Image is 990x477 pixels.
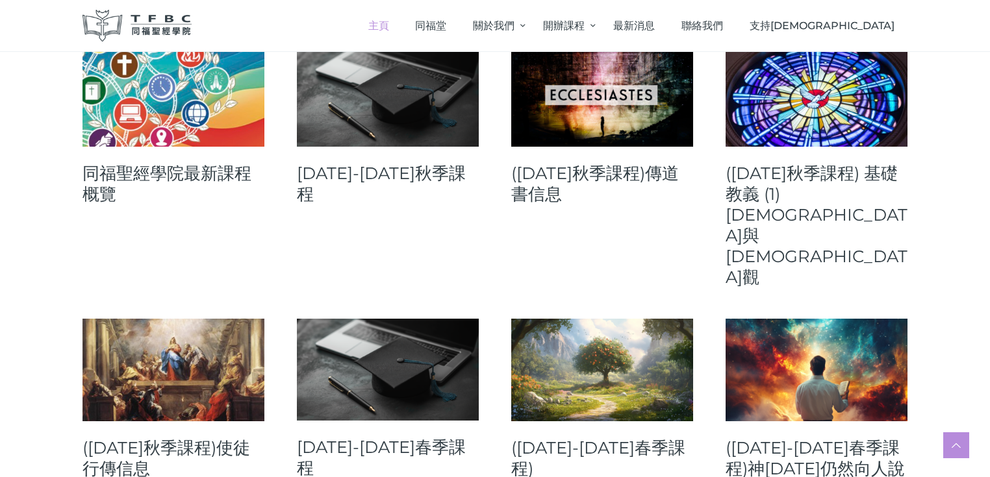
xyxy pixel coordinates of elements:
a: 開辦課程 [530,6,600,45]
span: 支持[DEMOGRAPHIC_DATA] [750,19,895,32]
a: 同福聖經學院最新課程概覽 [82,163,264,204]
a: 同福堂 [402,6,460,45]
a: ([DATE]秋季課程)傳道書信息 [511,163,693,204]
span: 同福堂 [415,19,446,32]
span: 主頁 [368,19,389,32]
a: 支持[DEMOGRAPHIC_DATA] [736,6,907,45]
a: 聯絡我們 [668,6,737,45]
span: 關於我們 [473,19,514,32]
span: 開辦課程 [543,19,585,32]
a: ([DATE]秋季課程) 基礎教義 (1) [DEMOGRAPHIC_DATA]與[DEMOGRAPHIC_DATA]觀 [726,163,907,287]
span: 聯絡我們 [681,19,723,32]
a: 最新消息 [600,6,668,45]
a: 主頁 [355,6,402,45]
span: 最新消息 [613,19,655,32]
a: 關於我們 [459,6,529,45]
a: Scroll to top [943,432,969,458]
img: 同福聖經學院 TFBC [82,10,192,42]
a: [DATE]-[DATE]秋季課程 [297,163,479,204]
